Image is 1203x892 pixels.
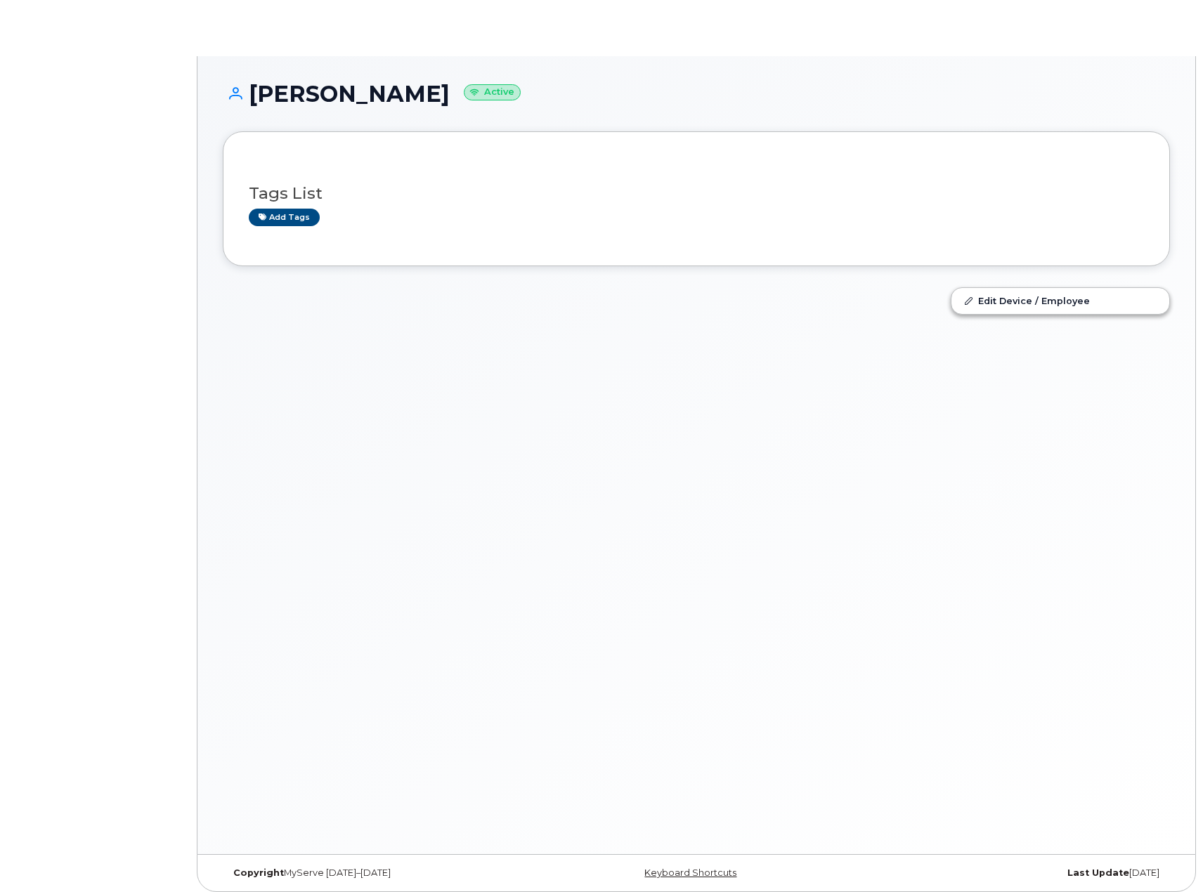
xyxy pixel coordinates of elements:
small: Active [464,84,521,100]
strong: Copyright [233,867,284,878]
h3: Tags List [249,185,1144,202]
strong: Last Update [1067,867,1129,878]
a: Edit Device / Employee [951,288,1169,313]
a: Add tags [249,209,320,226]
h1: [PERSON_NAME] [223,81,1170,106]
div: MyServe [DATE]–[DATE] [223,867,538,879]
a: Keyboard Shortcuts [644,867,736,878]
div: [DATE] [854,867,1170,879]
